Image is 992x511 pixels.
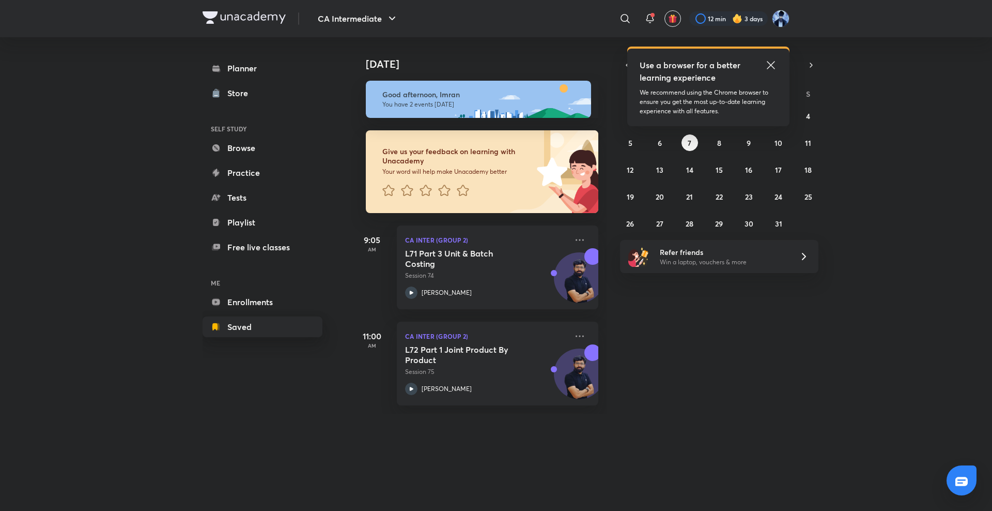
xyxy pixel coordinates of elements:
[627,192,634,202] abbr: October 19, 2025
[775,165,782,175] abbr: October 17, 2025
[627,165,633,175] abbr: October 12, 2025
[740,188,757,205] button: October 23, 2025
[656,219,663,229] abbr: October 27, 2025
[716,165,723,175] abbr: October 15, 2025
[804,192,812,202] abbr: October 25, 2025
[770,188,787,205] button: October 24, 2025
[405,330,567,342] p: CA Inter (Group 2)
[382,100,582,109] p: You have 2 events [DATE]
[405,344,534,365] h5: L72 Part 1 Joint Product By Product
[774,138,782,148] abbr: October 10, 2025
[681,215,698,232] button: October 28, 2025
[554,354,604,404] img: Avatar
[405,234,567,246] p: CA Inter (Group 2)
[686,192,693,202] abbr: October 21, 2025
[711,134,727,151] button: October 8, 2025
[717,138,721,148] abbr: October 8, 2025
[640,88,777,116] p: We recommend using the Chrome browser to ensure you get the most up-to-date learning experience w...
[800,188,816,205] button: October 25, 2025
[745,165,752,175] abbr: October 16, 2025
[203,11,286,24] img: Company Logo
[745,192,753,202] abbr: October 23, 2025
[554,258,604,308] img: Avatar
[800,161,816,178] button: October 18, 2025
[806,111,810,121] abbr: October 4, 2025
[622,134,639,151] button: October 5, 2025
[622,161,639,178] button: October 12, 2025
[405,367,567,377] p: Session 75
[716,192,723,202] abbr: October 22, 2025
[775,219,782,229] abbr: October 31, 2025
[203,292,322,312] a: Enrollments
[628,246,649,267] img: referral
[664,10,681,27] button: avatar
[660,258,787,267] p: Win a laptop, vouchers & more
[806,89,810,99] abbr: Saturday
[711,161,727,178] button: October 15, 2025
[622,188,639,205] button: October 19, 2025
[681,134,698,151] button: October 7, 2025
[622,215,639,232] button: October 26, 2025
[770,134,787,151] button: October 10, 2025
[422,288,472,297] p: [PERSON_NAME]
[405,248,534,269] h5: L71 Part 3 Unit & Batch Costing
[203,138,322,158] a: Browse
[351,234,393,246] h5: 9:05
[227,87,254,99] div: Store
[382,147,533,166] h6: Give us your feedback on learning with Unacademy
[656,165,663,175] abbr: October 13, 2025
[681,161,698,178] button: October 14, 2025
[732,13,742,24] img: streak
[203,120,322,138] h6: SELF STUDY
[203,162,322,183] a: Practice
[626,219,634,229] abbr: October 26, 2025
[774,192,782,202] abbr: October 24, 2025
[312,8,405,29] button: CA Intermediate
[658,138,662,148] abbr: October 6, 2025
[351,330,393,342] h5: 11:00
[804,165,812,175] abbr: October 18, 2025
[640,59,742,84] h5: Use a browser for a better learning experience
[203,83,322,103] a: Store
[351,246,393,252] p: AM
[740,215,757,232] button: October 30, 2025
[203,187,322,208] a: Tests
[686,219,693,229] abbr: October 28, 2025
[351,342,393,349] p: AM
[652,134,668,151] button: October 6, 2025
[805,138,811,148] abbr: October 11, 2025
[203,58,322,79] a: Planner
[652,161,668,178] button: October 13, 2025
[652,188,668,205] button: October 20, 2025
[800,108,816,124] button: October 4, 2025
[770,161,787,178] button: October 17, 2025
[203,317,322,337] a: Saved
[382,90,582,99] h6: Good afternoon, Imran
[203,212,322,233] a: Playlist
[660,247,787,258] h6: Refer friends
[740,134,757,151] button: October 9, 2025
[686,165,693,175] abbr: October 14, 2025
[668,14,677,23] img: avatar
[711,215,727,232] button: October 29, 2025
[203,11,286,26] a: Company Logo
[366,81,591,118] img: afternoon
[770,215,787,232] button: October 31, 2025
[711,188,727,205] button: October 22, 2025
[688,138,691,148] abbr: October 7, 2025
[382,168,533,176] p: Your word will help make Unacademy better
[203,237,322,258] a: Free live classes
[740,161,757,178] button: October 16, 2025
[405,271,567,280] p: Session 74
[745,219,753,229] abbr: October 30, 2025
[772,10,789,27] img: Imran Hingora
[422,384,472,394] p: [PERSON_NAME]
[800,134,816,151] button: October 11, 2025
[681,188,698,205] button: October 21, 2025
[652,215,668,232] button: October 27, 2025
[502,130,598,213] img: feedback_image
[656,192,664,202] abbr: October 20, 2025
[203,274,322,292] h6: ME
[747,138,751,148] abbr: October 9, 2025
[366,58,609,70] h4: [DATE]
